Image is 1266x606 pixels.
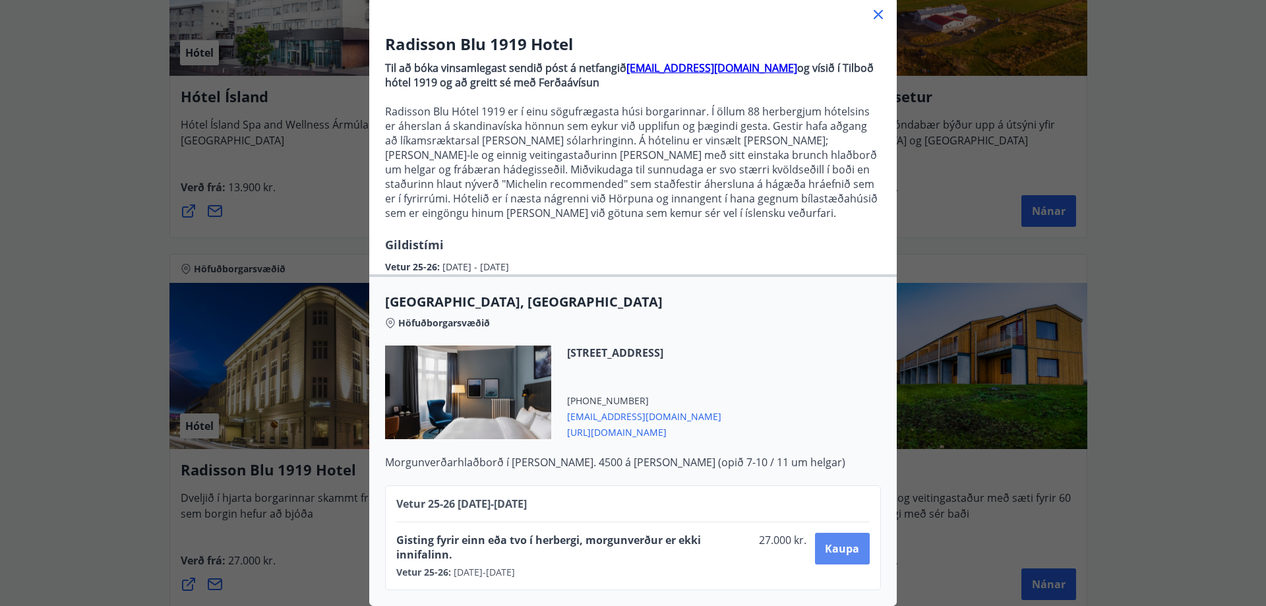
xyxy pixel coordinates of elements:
[567,346,721,360] span: [STREET_ADDRESS]
[567,394,721,408] span: [PHONE_NUMBER]
[385,455,881,470] p: Morgunverðarhlaðborð í [PERSON_NAME]. 4500 á [PERSON_NAME] (opið 7-10 / 11 um helgar)
[442,260,509,273] span: [DATE] - [DATE]
[398,317,490,330] span: Höfuðborgarsvæðið
[385,237,444,253] span: Gildistími
[567,408,721,423] span: [EMAIL_ADDRESS][DOMAIN_NAME]
[626,61,797,75] a: [EMAIL_ADDRESS][DOMAIN_NAME]
[567,423,721,439] span: [URL][DOMAIN_NAME]
[385,33,881,55] h3: Radisson Blu 1919 Hotel
[385,61,874,90] strong: og vísið í Tilboð hótel 1919 og að greitt sé með Ferðaávísun
[385,104,881,220] p: Radisson Blu Hótel 1919 er í einu sögufrægasta húsi borgarinnar. Í öllum 88 herbergjum hótelsins ...
[385,293,881,311] span: [GEOGRAPHIC_DATA], [GEOGRAPHIC_DATA]
[385,61,626,75] strong: Til að bóka vinsamlegast sendið póst á netfangið
[385,260,442,273] span: Vetur 25-26 :
[396,497,527,511] span: Vetur 25-26 [DATE] - [DATE]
